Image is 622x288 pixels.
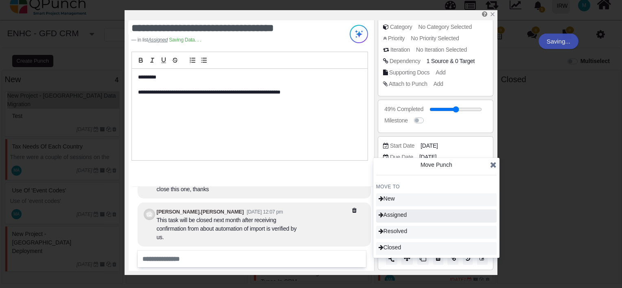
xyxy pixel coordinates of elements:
[390,57,421,65] div: Dependency
[379,195,395,202] span: New
[384,116,407,125] div: Milestone
[421,142,438,150] span: [DATE]
[350,25,368,43] img: Try writing with AI
[379,244,401,251] span: Closed
[247,209,283,215] small: [DATE] 12:07 pm
[490,11,495,17] a: x
[539,33,578,49] div: Saving...
[447,252,458,265] button: Copy Link
[417,252,429,265] button: Copy
[390,46,410,54] div: Iteration
[379,228,407,234] span: Resolved
[416,46,467,53] span: No Iteration Selected
[200,37,201,43] span: .
[401,252,413,265] button: Move
[376,183,497,190] h4: MOVE TO
[436,69,445,76] span: Add
[455,58,475,64] span: 0 Target
[157,216,299,242] div: This task will be closed next month after receiving confirmation from about automation of import ...
[390,142,414,150] div: Start Date
[197,37,199,43] span: .
[388,255,395,262] img: split.9d50320.png
[411,35,459,41] span: No Priority Selected
[389,80,427,88] div: Attach to Punch
[434,81,443,87] span: Add
[131,36,326,44] footer: in list
[490,11,495,17] svg: x
[427,58,449,64] span: <div class="badge badge-secondary"> ETL Recurring Data Import FS</div>
[477,252,488,265] button: Edit
[427,57,475,65] span: &
[389,68,429,77] div: Supporting Docs
[148,37,168,43] u: Assigned
[388,34,405,43] div: Priority
[386,252,397,265] button: Split
[390,153,413,161] div: Due Date
[148,37,168,43] cite: Source Title
[169,37,201,43] span: Saving Data
[384,105,423,113] div: 49% Completed
[433,252,443,265] button: Delete
[418,24,472,30] span: No Category Selected
[195,37,196,43] span: .
[379,212,407,218] span: Assigned
[419,153,436,161] span: [DATE]
[390,23,412,31] div: Category
[482,11,487,17] i: Edit Punch
[463,252,473,265] button: History
[421,161,452,168] span: Move Punch
[157,209,244,215] b: [PERSON_NAME].[PERSON_NAME]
